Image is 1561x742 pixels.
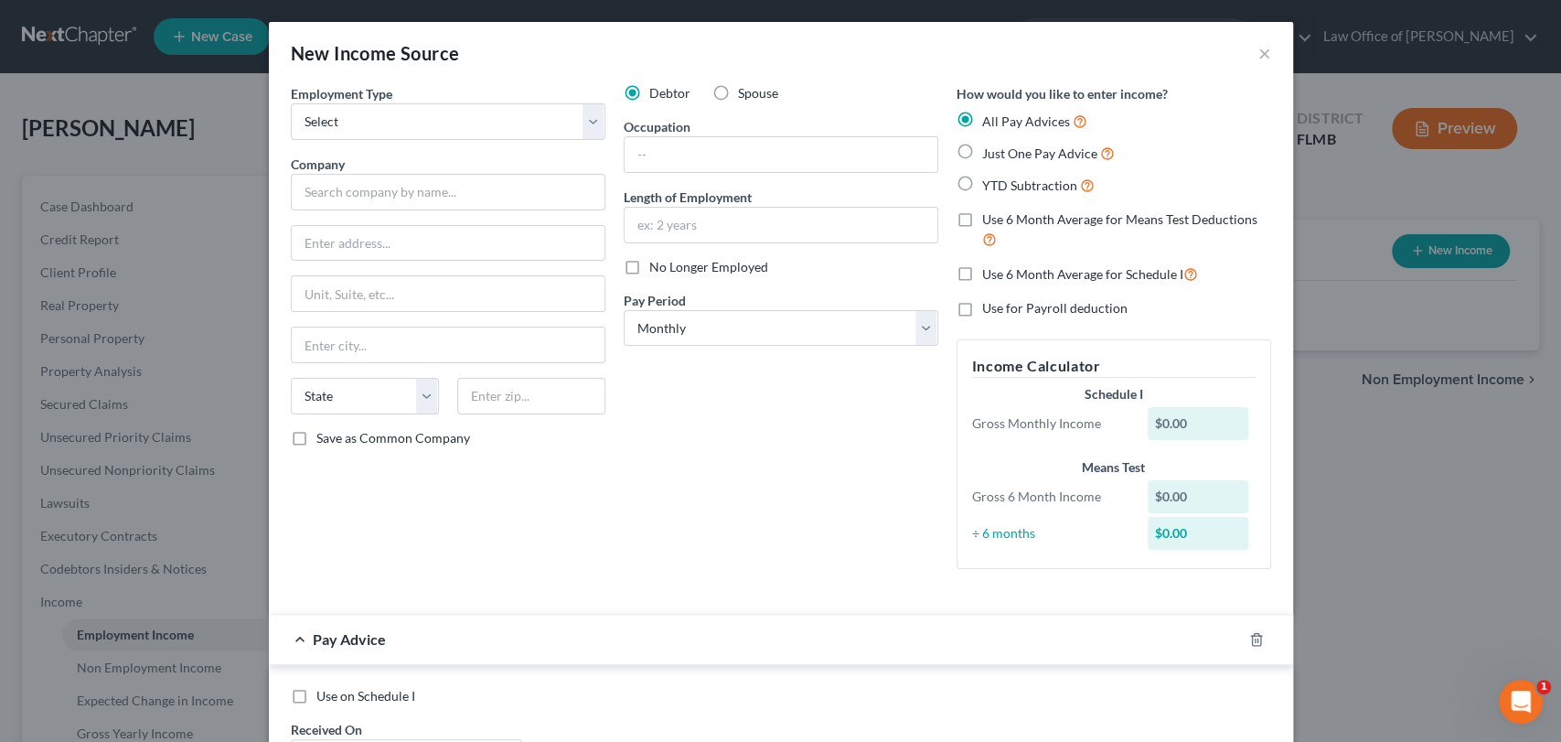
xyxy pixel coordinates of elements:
input: Enter zip... [457,378,605,414]
div: $0.00 [1148,517,1248,550]
div: ÷ 6 months [963,524,1139,543]
label: Length of Employment [624,188,752,207]
input: Unit, Suite, etc... [292,276,604,311]
span: YTD Subtraction [982,177,1077,193]
input: -- [625,137,937,172]
span: Just One Pay Advice [982,145,1097,161]
span: Company [291,156,345,172]
span: Pay Period [624,293,686,308]
div: Schedule I [972,385,1256,403]
span: Use on Schedule I [316,688,415,704]
div: $0.00 [1148,480,1248,513]
label: Occupation [624,117,690,136]
span: 1 [1536,680,1551,694]
div: Gross 6 Month Income [963,488,1139,506]
div: Gross Monthly Income [963,414,1139,433]
span: All Pay Advices [982,113,1070,129]
span: Debtor [649,85,690,101]
div: $0.00 [1148,407,1248,440]
span: Use 6 Month Average for Means Test Deductions [982,211,1257,227]
span: Received On [291,722,362,737]
label: How would you like to enter income? [957,84,1168,103]
input: Enter city... [292,328,604,362]
span: Pay Advice [313,630,386,648]
input: ex: 2 years [625,208,937,242]
input: Enter address... [292,226,604,261]
span: No Longer Employed [649,259,768,274]
span: Use for Payroll deduction [982,300,1128,316]
iframe: Intercom live chat [1499,680,1543,724]
div: Means Test [972,458,1256,477]
div: New Income Source [291,40,460,66]
input: Search company by name... [291,174,605,210]
span: Spouse [738,85,778,101]
button: × [1258,42,1271,64]
span: Employment Type [291,86,392,102]
h5: Income Calculator [972,355,1256,378]
span: Save as Common Company [316,430,470,446]
span: Use 6 Month Average for Schedule I [982,266,1183,282]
